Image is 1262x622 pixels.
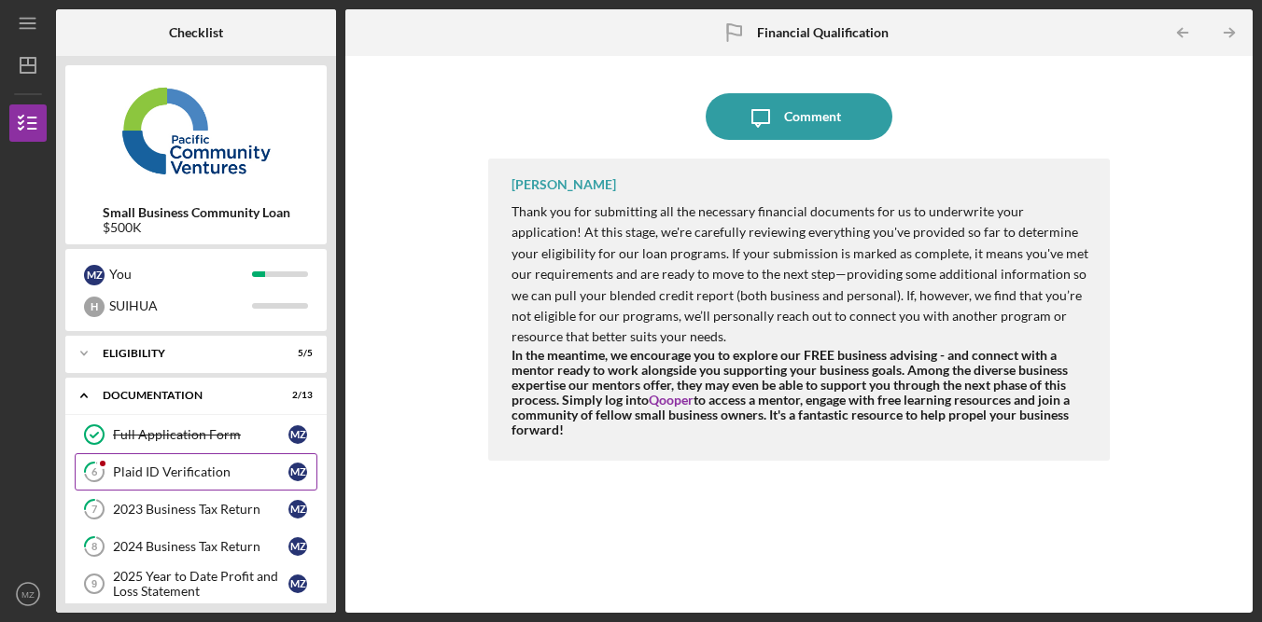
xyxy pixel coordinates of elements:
[91,466,98,478] tspan: 6
[288,537,307,556] div: M Z
[113,502,288,517] div: 2023 Business Tax Return
[91,578,97,589] tspan: 9
[65,75,327,187] img: Product logo
[784,93,841,140] div: Comment
[512,177,616,192] div: [PERSON_NAME]
[103,390,266,401] div: Documentation
[84,297,105,317] div: H
[113,427,288,442] div: Full Application Form
[103,348,266,359] div: Eligibility
[113,539,288,554] div: 2024 Business Tax Return
[75,453,317,491] a: 6Plaid ID VerificationMZ
[91,541,97,553] tspan: 8
[288,574,307,593] div: M Z
[75,565,317,602] a: 92025 Year to Date Profit and Loss StatementMZ
[75,491,317,528] a: 72023 Business Tax ReturnMZ
[103,220,290,235] div: $500K
[109,258,252,290] div: You
[279,348,313,359] div: 5 / 5
[109,290,252,322] div: SUIHUA
[649,392,694,408] a: Qooper
[757,25,889,40] b: Financial Qualification
[288,425,307,444] div: M Z
[512,201,1091,348] p: Thank you for submitting all the necessary financial documents for us to underwrite your applicat...
[288,463,307,481] div: M Z
[75,528,317,565] a: 82024 Business Tax ReturnMZ
[169,25,223,40] b: Checklist
[21,589,35,600] text: MZ
[91,504,98,516] tspan: 7
[84,265,105,285] div: M Z
[288,500,307,518] div: M Z
[706,93,892,140] button: Comment
[113,464,288,479] div: Plaid ID Verification
[113,569,288,599] div: 2025 Year to Date Profit and Loss Statement
[75,416,317,453] a: Full Application FormMZ
[279,390,313,401] div: 2 / 13
[103,205,290,220] b: Small Business Community Loan
[512,347,1070,437] strong: In the meantime, we encourage you to explore our FREE business advising - and connect with a ment...
[9,575,47,613] button: MZ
